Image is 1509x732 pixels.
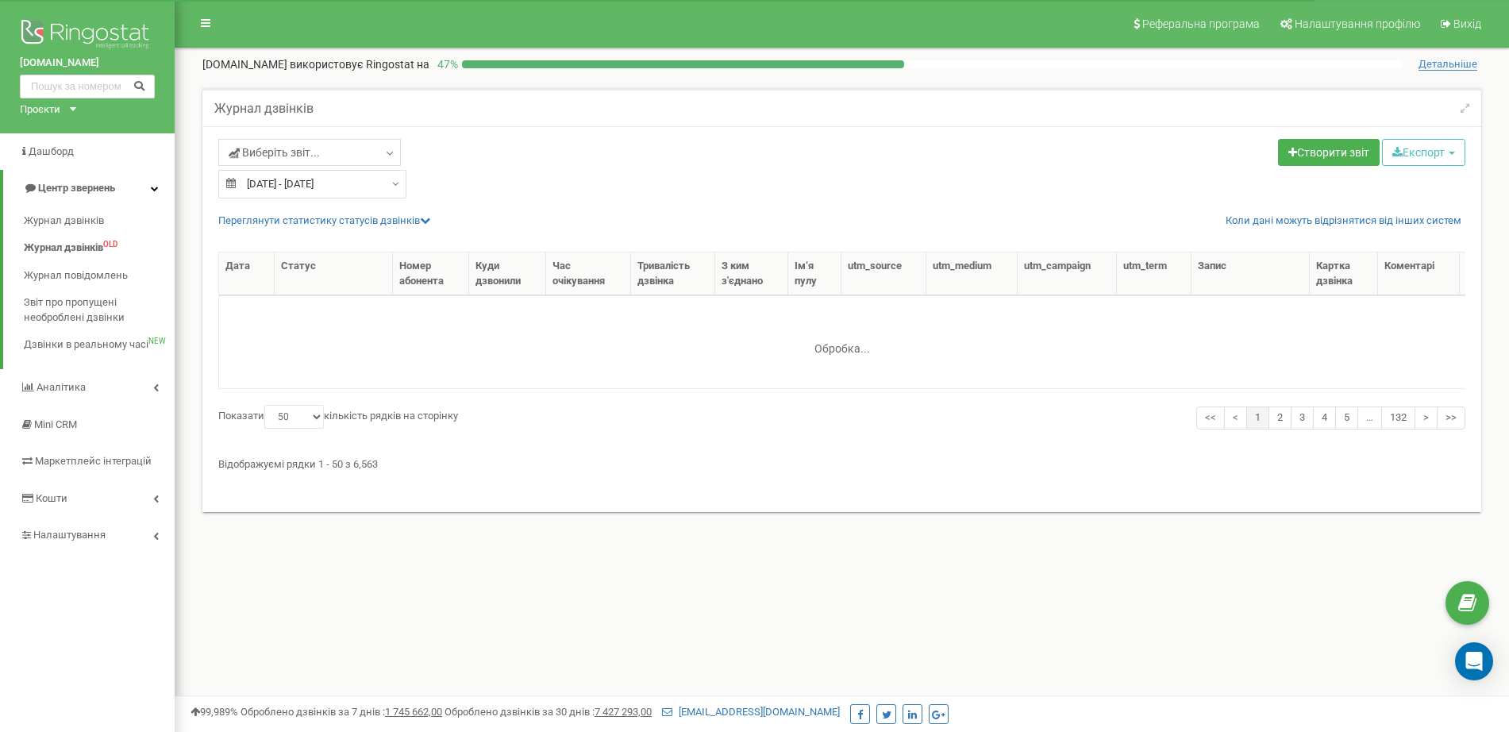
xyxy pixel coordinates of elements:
span: Журнал дзвінків [24,214,104,229]
a: Журнал дзвінків [24,207,175,235]
a: < [1224,406,1247,430]
label: Показати кількість рядків на сторінку [218,405,458,429]
span: Журнал повідомлень [24,268,128,283]
span: Центр звернень [38,182,115,194]
span: Кошти [36,492,67,504]
a: 2 [1268,406,1292,430]
p: [DOMAIN_NAME] [202,56,429,72]
a: [EMAIL_ADDRESS][DOMAIN_NAME] [662,706,840,718]
span: Mini CRM [34,418,77,430]
span: Дашборд [29,145,74,157]
th: Картка дзвінка [1310,252,1378,295]
a: 5 [1335,406,1358,430]
th: Номер абонента [393,252,469,295]
a: 132 [1381,406,1415,430]
span: Налаштування [33,529,106,541]
a: 4 [1313,406,1336,430]
a: > [1415,406,1438,430]
div: Open Intercom Messenger [1455,642,1493,680]
a: [DOMAIN_NAME] [20,56,155,71]
span: Маркетплейс інтеграцій [35,455,152,467]
a: Створити звіт [1278,139,1380,166]
a: Переглянути статистику статусів дзвінків [218,214,430,226]
u: 7 427 293,00 [595,706,652,718]
p: 47 % [429,56,462,72]
span: Дзвінки в реальному часі [24,337,148,353]
span: Реферальна програма [1142,17,1260,30]
div: Відображуємі рядки 1 - 50 з 6,563 [218,451,1465,472]
span: Детальніше [1419,58,1477,71]
a: Центр звернень [3,170,175,207]
a: Журнал повідомлень [24,262,175,290]
a: 3 [1291,406,1314,430]
th: utm_sourcе [841,252,926,295]
h5: Журнал дзвінків [214,102,314,116]
a: Дзвінки в реальному часіNEW [24,331,175,359]
a: … [1357,406,1382,430]
th: Ім‘я пулу [788,252,841,295]
input: Пошук за номером [20,75,155,98]
th: Тривалість дзвінка [631,252,715,295]
div: Проєкти [20,102,60,118]
th: utm_mеdium [926,252,1018,295]
a: Коли дані можуть відрізнятися вiд інших систем [1226,214,1461,229]
th: Коментарі [1378,252,1460,295]
a: Журнал дзвінківOLD [24,234,175,262]
a: 1 [1246,406,1269,430]
th: Куди дзвонили [469,252,546,295]
a: Звіт про пропущені необроблені дзвінки [24,289,175,331]
select: Показатикількість рядків на сторінку [264,405,324,429]
u: 1 745 662,00 [385,706,442,718]
th: utm_tеrm [1117,252,1192,295]
th: Запис [1191,252,1310,295]
th: Час очікування [546,252,631,295]
span: Аналiтика [37,381,86,393]
span: 99,989% [191,706,238,718]
a: >> [1437,406,1465,430]
span: Налаштування профілю [1295,17,1420,30]
th: utm_cаmpaign [1018,252,1117,295]
a: << [1196,406,1225,430]
span: Журнал дзвінків [24,241,103,256]
span: Виберіть звіт... [229,144,320,160]
button: Експорт [1382,139,1465,166]
span: Оброблено дзвінків за 7 днів : [241,706,442,718]
div: Обробка... [743,329,941,353]
span: Вихід [1453,17,1481,30]
span: Оброблено дзвінків за 30 днів : [445,706,652,718]
span: використовує Ringostat на [290,58,429,71]
a: Виберіть звіт... [218,139,401,166]
span: Звіт про пропущені необроблені дзвінки [24,295,167,325]
th: Статус [275,252,393,295]
th: З ким з'єднано [715,252,788,295]
img: Ringostat logo [20,16,155,56]
th: Дата [219,252,275,295]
